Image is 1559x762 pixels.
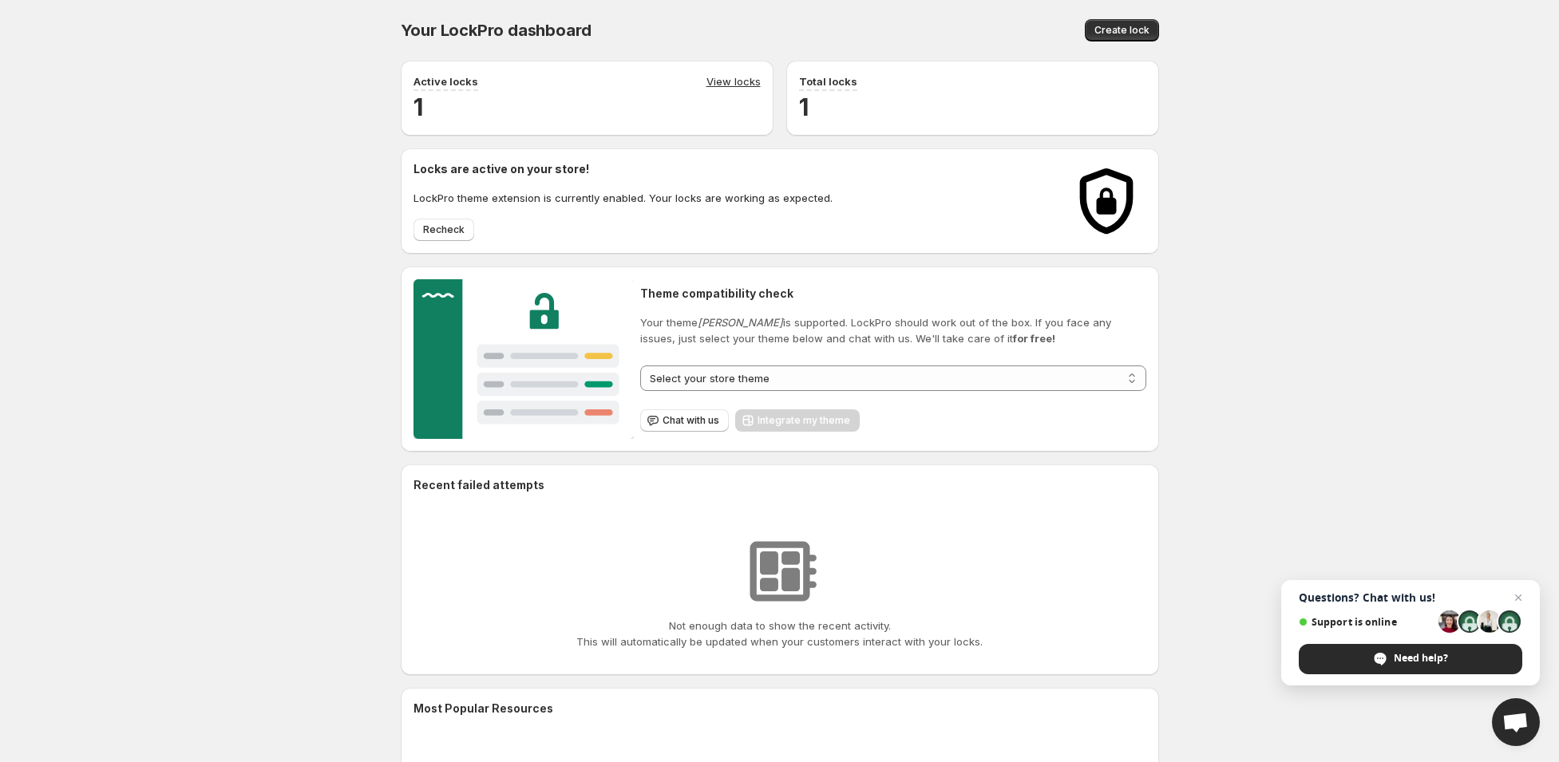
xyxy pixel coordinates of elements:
[1509,588,1528,607] span: Close chat
[640,286,1146,302] h2: Theme compatibility check
[640,314,1146,346] p: Your theme is supported. LockPro should work out of the box. If you face any issues, just select ...
[413,91,761,123] h2: 1
[413,279,635,439] img: Customer support
[1085,19,1159,41] button: Create lock
[799,91,1146,123] h2: 1
[663,414,719,427] span: Chat with us
[413,161,833,177] h2: Locks are active on your store!
[640,409,729,432] button: Chat with us
[413,219,474,241] button: Recheck
[413,73,478,89] p: Active locks
[706,73,761,91] a: View locks
[698,316,783,329] em: [PERSON_NAME]
[423,223,465,236] span: Recheck
[401,21,592,40] span: Your LockPro dashboard
[576,618,983,649] p: Not enough data to show the recent activity. This will automatically be updated when your custome...
[413,701,1146,717] h2: Most Popular Resources
[413,477,544,493] h2: Recent failed attempts
[1013,332,1055,345] strong: for free!
[1299,591,1522,604] span: Questions? Chat with us!
[1492,698,1540,746] div: Open chat
[1299,616,1433,628] span: Support is online
[740,531,820,611] img: No resources found
[1299,644,1522,674] div: Need help?
[1066,161,1146,241] img: Locks activated
[799,73,857,89] p: Total locks
[1394,651,1448,665] span: Need help?
[413,190,833,206] p: LockPro theme extension is currently enabled. Your locks are working as expected.
[1094,24,1149,37] span: Create lock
